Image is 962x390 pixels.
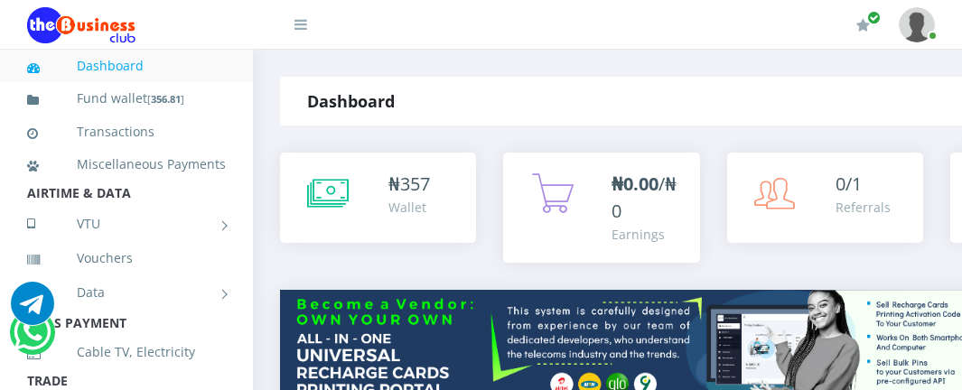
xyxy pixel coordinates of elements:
[612,172,658,196] b: ₦0.00
[836,172,862,196] span: 0/1
[27,45,226,87] a: Dashboard
[27,7,135,43] img: Logo
[899,7,935,42] img: User
[11,295,54,325] a: Chat for support
[27,111,226,153] a: Transactions
[388,171,430,198] div: ₦
[307,90,395,112] strong: Dashboard
[727,153,923,243] a: 0/1 Referrals
[151,92,181,106] b: 356.81
[27,144,226,185] a: Miscellaneous Payments
[400,172,430,196] span: 357
[503,153,699,263] a: ₦0.00/₦0 Earnings
[27,201,226,246] a: VTU
[856,18,870,32] i: Renew/Upgrade Subscription
[27,270,226,315] a: Data
[147,92,184,106] small: [ ]
[27,78,226,120] a: Fund wallet[356.81]
[388,198,430,217] div: Wallet
[27,237,226,279] a: Vouchers
[14,324,51,354] a: Chat for support
[612,172,677,223] span: /₦0
[836,198,891,217] div: Referrals
[27,331,226,373] a: Cable TV, Electricity
[867,11,881,24] span: Renew/Upgrade Subscription
[612,225,681,244] div: Earnings
[280,153,476,243] a: ₦357 Wallet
